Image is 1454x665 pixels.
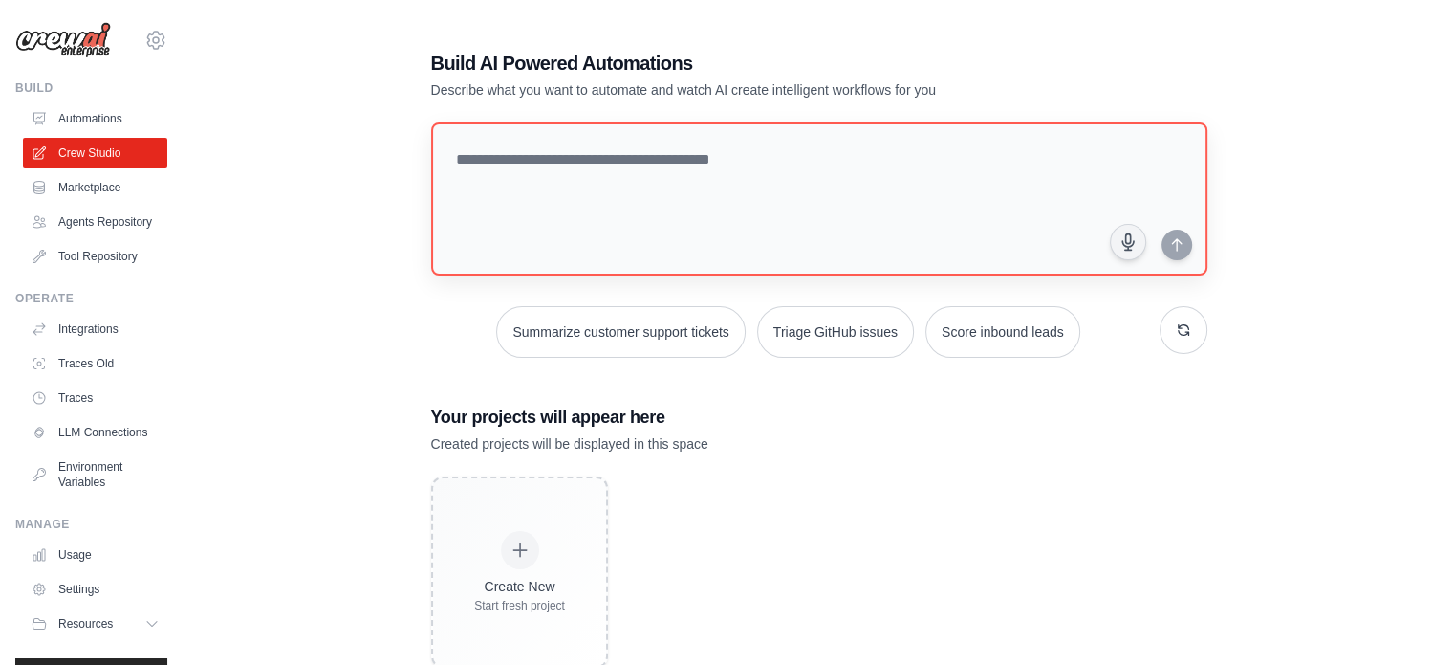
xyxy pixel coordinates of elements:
a: Crew Studio [23,138,167,168]
button: Resources [23,609,167,639]
div: Create New [474,577,565,596]
a: Agents Repository [23,207,167,237]
button: Click to speak your automation idea [1110,224,1146,260]
a: Usage [23,540,167,570]
p: Created projects will be displayed in this space [431,434,1207,454]
button: Summarize customer support tickets [496,306,745,358]
h1: Build AI Powered Automations [431,50,1074,77]
a: Environment Variables [23,452,167,498]
a: Tool Repository [23,241,167,272]
p: Describe what you want to automate and watch AI create intelligent workflows for you [431,80,1074,100]
button: Get new suggestions [1160,306,1207,354]
button: Score inbound leads [925,306,1080,358]
span: Resources [58,616,113,632]
a: Automations [23,103,167,134]
a: Traces [23,383,167,413]
a: Traces Old [23,348,167,379]
div: Start fresh project [474,598,565,613]
button: Triage GitHub issues [757,306,914,358]
h3: Your projects will appear here [431,404,1207,431]
a: LLM Connections [23,417,167,448]
div: Build [15,80,167,96]
iframe: Chat Widget [1358,573,1454,665]
img: Logo [15,22,111,58]
div: Operate [15,291,167,306]
a: Settings [23,574,167,605]
a: Marketplace [23,172,167,203]
div: Manage [15,517,167,532]
a: Integrations [23,314,167,344]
